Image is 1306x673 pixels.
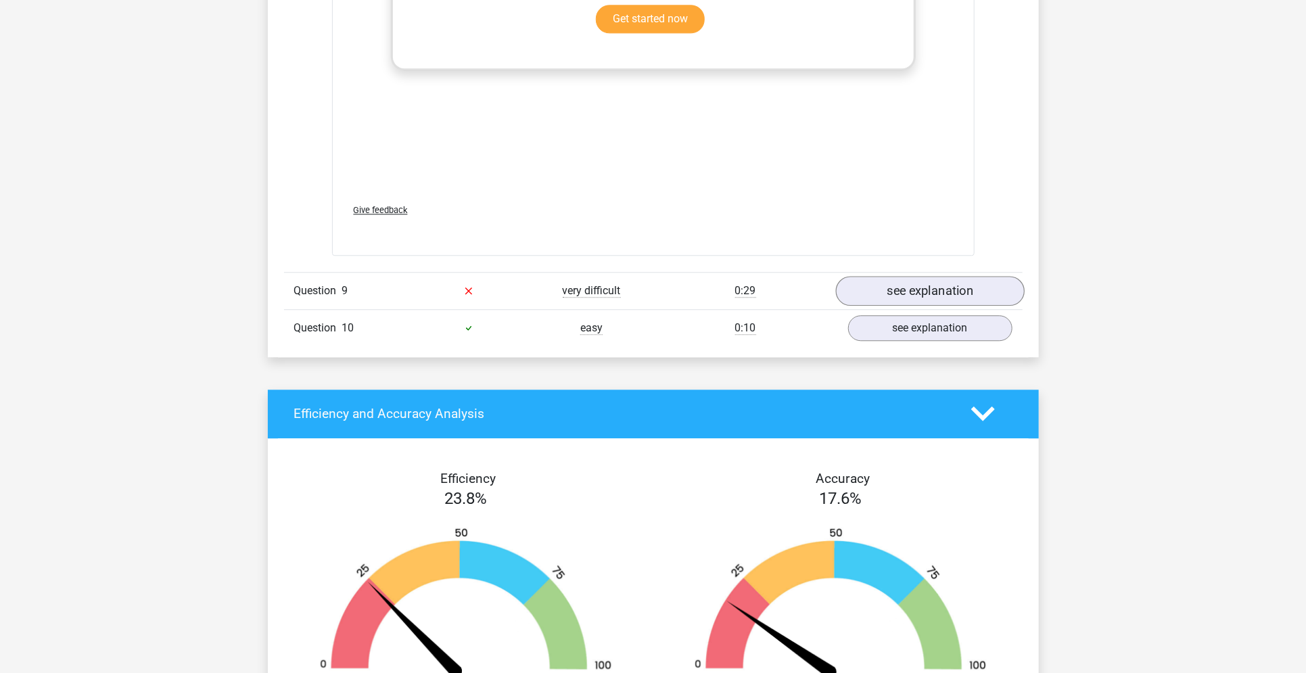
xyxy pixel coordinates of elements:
span: 10 [342,321,354,334]
span: 17.6% [819,489,862,508]
span: 23.8% [444,489,487,508]
h4: Accuracy [669,471,1018,486]
a: see explanation [835,276,1024,306]
span: Question [294,320,342,336]
a: see explanation [848,315,1012,341]
span: 0:29 [735,284,756,298]
span: 9 [342,284,348,297]
h4: Efficiency and Accuracy Analysis [294,406,951,421]
span: very difficult [563,284,621,298]
span: 0:10 [735,321,756,335]
a: Get started now [596,5,705,33]
span: Give feedback [354,205,408,215]
span: easy [580,321,603,335]
span: Question [294,283,342,299]
h4: Efficiency [294,471,643,486]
